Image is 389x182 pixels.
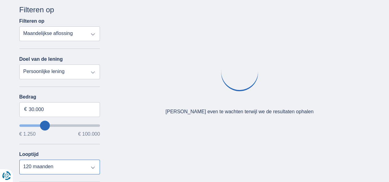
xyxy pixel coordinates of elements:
[19,56,63,62] label: Doel van de lening
[19,94,100,100] label: Bedrag
[19,5,100,15] div: Filteren op
[19,18,45,24] label: Filteren op
[19,124,100,127] input: wantToBorrow
[19,132,36,137] span: € 1.250
[19,152,39,157] label: Looptijd
[78,132,100,137] span: € 100.000
[165,108,313,115] div: [PERSON_NAME] even te wachten terwijl we de resultaten ophalen
[24,106,27,113] span: €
